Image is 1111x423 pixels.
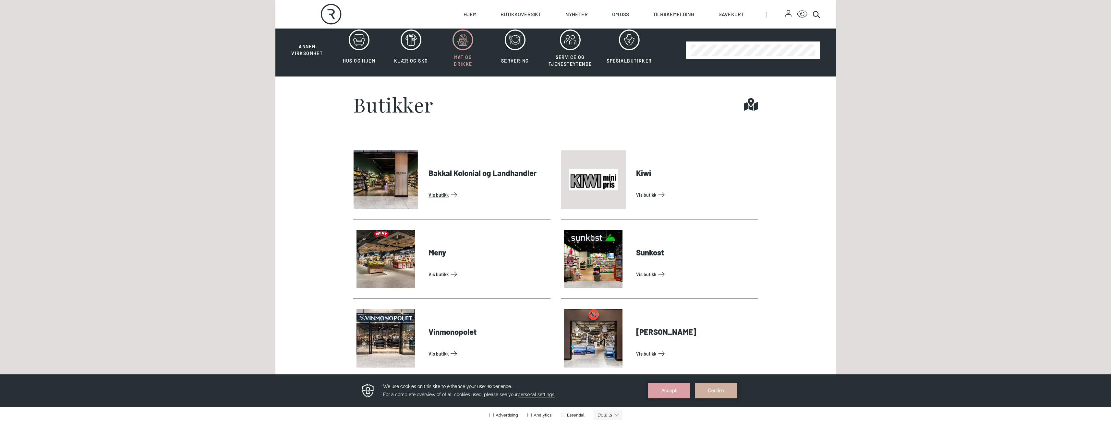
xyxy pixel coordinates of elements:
a: Vis Butikk: Kiwi [636,190,755,200]
span: Annen virksomhet [291,44,323,56]
button: Klær og sko [386,29,436,71]
span: Hus og hjem [343,58,375,64]
input: Essential [561,39,565,43]
a: Vis Butikk: Wilsbeck Sjømat [636,348,755,359]
span: Service og tjenesteytende [549,54,592,67]
input: Advertising [489,39,494,43]
span: Servering [501,58,529,64]
label: Advertising [489,38,518,43]
button: Open Accessibility Menu [797,9,807,19]
button: Hus og hjem [334,29,384,71]
text: Details [598,38,612,43]
a: Vis Butikk: Meny [429,269,548,279]
label: Essential [560,38,585,43]
button: Accept [648,8,690,24]
span: Spesialbutikker [607,58,652,64]
a: Vis Butikk: Vinmonopolet [429,348,548,359]
input: Analytics [527,39,532,43]
button: Mat og drikke [438,29,488,71]
a: Vis Butikk: Sunkost [636,269,755,279]
span: Mat og drikke [454,54,472,67]
img: Privacy reminder [361,8,375,24]
a: Vis Butikk: Bakkal Kolonial og Landhandler [429,190,548,200]
button: Details [594,35,622,46]
span: personal settings. [518,18,555,23]
button: Service og tjenesteytende [542,29,599,71]
h1: Butikker [353,95,434,114]
button: Decline [695,8,737,24]
button: Annen virksomhet [282,29,332,57]
h3: We use cookies on this site to enhance your user experience. For a complete overview of of all co... [383,8,640,24]
span: Klær og sko [394,58,428,64]
button: Spesialbutikker [600,29,658,71]
button: Servering [490,29,540,71]
label: Analytics [526,38,551,43]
